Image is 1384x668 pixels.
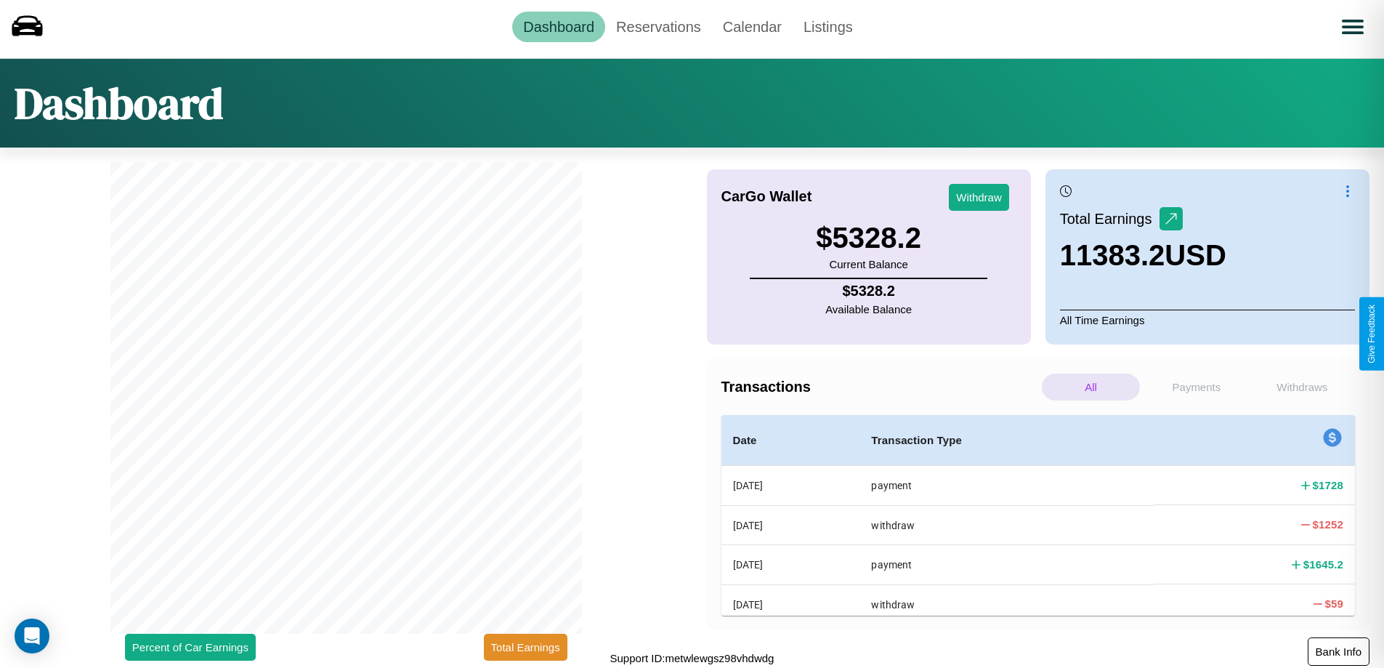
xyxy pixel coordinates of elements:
[793,12,864,42] a: Listings
[816,222,921,254] h3: $ 5328.2
[125,634,256,661] button: Percent of Car Earnings
[1367,305,1377,363] div: Give Feedback
[721,188,812,205] h4: CarGo Wallet
[825,283,912,299] h4: $ 5328.2
[859,545,1154,584] th: payment
[721,545,860,584] th: [DATE]
[721,466,860,506] th: [DATE]
[721,584,860,624] th: [DATE]
[859,505,1154,544] th: withdraw
[1313,517,1343,532] h4: $ 1252
[733,432,849,449] h4: Date
[859,584,1154,624] th: withdraw
[1060,206,1160,232] p: Total Earnings
[484,634,567,661] button: Total Earnings
[1253,374,1351,401] p: Withdraws
[1060,239,1226,272] h3: 11383.2 USD
[605,12,712,42] a: Reservations
[610,648,774,668] p: Support ID: metwlewgsz98vhdwdg
[712,12,793,42] a: Calendar
[1303,557,1343,572] h4: $ 1645.2
[949,184,1009,211] button: Withdraw
[1308,637,1369,666] button: Bank Info
[721,379,1038,395] h4: Transactions
[871,432,1142,449] h4: Transaction Type
[816,254,921,274] p: Current Balance
[1325,596,1344,611] h4: $ 59
[1042,374,1140,401] p: All
[859,466,1154,506] th: payment
[1147,374,1245,401] p: Payments
[15,73,223,133] h1: Dashboard
[721,505,860,544] th: [DATE]
[1332,7,1373,47] button: Open menu
[512,12,605,42] a: Dashboard
[1060,310,1355,330] p: All Time Earnings
[15,619,49,653] div: Open Intercom Messenger
[825,299,912,319] p: Available Balance
[1313,478,1343,493] h4: $ 1728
